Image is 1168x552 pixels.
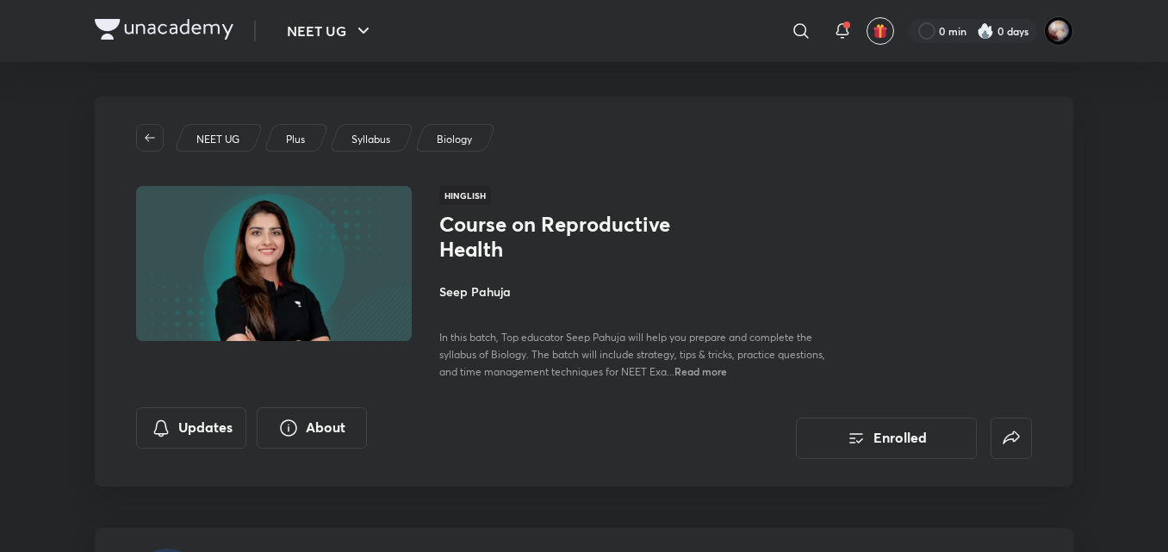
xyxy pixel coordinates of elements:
img: Thumbnail [134,184,414,343]
a: Plus [283,132,308,147]
button: Updates [136,407,246,449]
button: false [991,418,1032,459]
p: Plus [286,132,305,147]
img: Company Logo [95,19,233,40]
img: avatar [873,23,888,39]
button: Enrolled [796,418,977,459]
span: Read more [674,364,727,378]
a: Biology [434,132,475,147]
p: Biology [437,132,472,147]
span: Hinglish [439,186,491,205]
p: Syllabus [351,132,390,147]
button: avatar [867,17,894,45]
h4: Seep Pahuja [439,282,825,301]
h1: Course on Reproductive Health [439,212,721,262]
p: NEET UG [196,132,239,147]
button: About [257,407,367,449]
button: NEET UG [276,14,384,48]
img: streak [977,22,994,40]
img: Swarit [1044,16,1073,46]
a: Company Logo [95,19,233,44]
a: NEET UG [194,132,243,147]
a: Syllabus [349,132,394,147]
span: In this batch, Top educator Seep Pahuja will help you prepare and complete the syllabus of Biolog... [439,331,825,378]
